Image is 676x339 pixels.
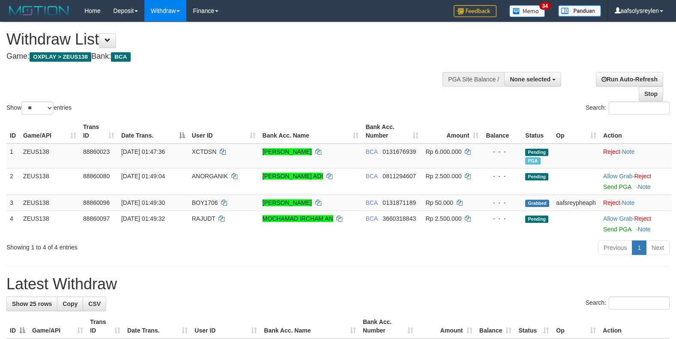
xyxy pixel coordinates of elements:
[259,119,362,144] th: Bank Acc. Name: activate to sort column ascending
[263,148,312,155] a: [PERSON_NAME]
[525,157,540,165] span: Marked by aaftanly
[383,199,416,206] span: Copy 0131871189 to clipboard
[525,149,548,156] span: Pending
[639,87,663,101] a: Stop
[603,173,634,180] span: ·
[553,195,600,210] td: aafsreypheaph
[29,314,87,339] th: Game/API: activate to sort column ascending
[553,314,599,339] th: Op: activate to sort column ascending
[30,52,91,62] span: OXPLAY > ZEUS138
[525,216,548,223] span: Pending
[6,168,20,195] td: 2
[603,173,632,180] a: Allow Grab
[6,31,442,48] h1: Withdraw List
[603,215,632,222] a: Allow Grab
[646,240,670,255] a: Next
[365,148,377,155] span: BCA
[510,76,550,83] span: None selected
[600,210,672,237] td: ·
[365,215,377,222] span: BCA
[603,215,634,222] span: ·
[6,4,72,17] img: MOTION_logo.png
[603,183,631,190] a: Send PGA
[80,119,118,144] th: Trans ID: activate to sort column ascending
[638,183,651,190] a: Note
[383,173,416,180] span: Copy 0811294607 to clipboard
[425,148,461,155] span: Rp 6.000.000
[482,119,522,144] th: Balance
[622,148,635,155] a: Note
[192,173,228,180] span: ANORGANIK
[485,172,518,180] div: - - -
[121,199,165,206] span: [DATE] 01:49:30
[192,215,215,222] span: RAJUDT
[192,199,218,206] span: BOY1706
[21,102,54,114] select: Showentries
[539,2,551,10] span: 34
[634,173,651,180] a: Reject
[6,119,20,144] th: ID
[553,119,600,144] th: Op: activate to sort column ascending
[599,314,670,339] th: Action
[425,215,461,222] span: Rp 2.500.000
[191,314,260,339] th: User ID: activate to sort column ascending
[118,119,188,144] th: Date Trans.: activate to sort column descending
[263,173,323,180] a: [PERSON_NAME] ADI
[83,297,106,311] a: CSV
[422,119,482,144] th: Amount: activate to sort column ascending
[6,195,20,210] td: 3
[12,300,52,307] span: Show 25 rows
[600,168,672,195] td: ·
[6,314,29,339] th: ID: activate to sort column descending
[20,119,80,144] th: Game/API: activate to sort column ascending
[63,300,78,307] span: Copy
[6,297,57,311] a: Show 25 rows
[6,276,670,293] h1: Latest Withdraw
[443,72,504,87] div: PGA Site Balance /
[6,102,72,114] label: Show entries
[6,240,275,252] div: Showing 1 to 4 of 4 entries
[192,148,217,155] span: XCTDSN
[87,314,124,339] th: Trans ID: activate to sort column ascending
[83,199,110,206] span: 88860096
[600,119,672,144] th: Action
[598,240,632,255] a: Previous
[485,214,518,223] div: - - -
[83,173,110,180] span: 88860080
[365,173,377,180] span: BCA
[88,300,101,307] span: CSV
[558,5,601,17] img: panduan.png
[121,173,165,180] span: [DATE] 01:49:04
[383,148,416,155] span: Copy 0131676939 to clipboard
[622,199,635,206] a: Note
[383,215,416,222] span: Copy 3660318843 to clipboard
[525,173,548,180] span: Pending
[609,297,670,309] input: Search:
[454,5,497,17] img: Feedback.jpg
[603,226,631,233] a: Send PGA
[509,5,545,17] img: Button%20Memo.svg
[83,148,110,155] span: 88860023
[260,314,359,339] th: Bank Acc. Name: activate to sort column ascending
[425,173,461,180] span: Rp 2.500.000
[600,195,672,210] td: ·
[638,226,651,233] a: Note
[365,199,377,206] span: BCA
[111,52,130,62] span: BCA
[6,210,20,237] td: 4
[83,215,110,222] span: 88860097
[515,314,553,339] th: Status: activate to sort column ascending
[586,297,670,309] label: Search:
[603,148,620,155] a: Reject
[634,215,651,222] a: Reject
[6,52,442,61] h4: Game: Bank:
[20,168,80,195] td: ZEUS138
[609,102,670,114] input: Search:
[263,215,333,222] a: MOCHAMAD IRCHAM AN
[263,199,312,206] a: [PERSON_NAME]
[476,314,515,339] th: Balance: activate to sort column ascending
[20,210,80,237] td: ZEUS138
[359,314,417,339] th: Bank Acc. Number: activate to sort column ascending
[632,240,646,255] a: 1
[20,144,80,168] td: ZEUS138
